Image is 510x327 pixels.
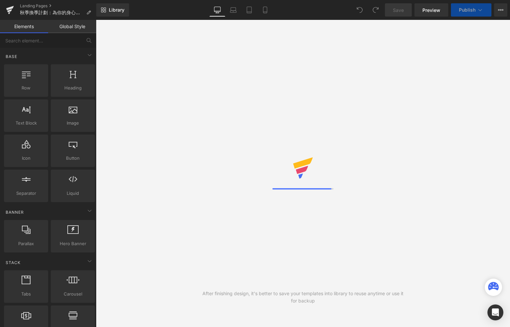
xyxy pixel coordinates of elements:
span: Liquid [53,190,93,197]
button: Redo [369,3,382,17]
span: Image [53,120,93,127]
span: Preview [422,7,440,14]
a: Landing Pages [20,3,96,9]
a: New Library [96,3,129,17]
span: Heading [53,84,93,91]
a: Tablet [241,3,257,17]
span: Parallax [6,240,46,247]
button: More [494,3,507,17]
button: Publish [451,3,491,17]
span: Stack [5,259,21,266]
a: Preview [414,3,448,17]
button: Undo [353,3,366,17]
a: Mobile [257,3,273,17]
a: Laptop [225,3,241,17]
span: Button [53,155,93,162]
span: Tabs [6,291,46,298]
span: Publish [459,7,475,13]
span: Row [6,84,46,91]
span: Icon [6,155,46,162]
span: Library [109,7,124,13]
span: Banner [5,209,25,215]
span: Hero Banner [53,240,93,247]
span: Save [393,7,404,14]
a: Desktop [209,3,225,17]
span: Carousel [53,291,93,298]
span: Base [5,53,18,60]
span: 秋季換季計劃：為你的身心靈打掃 [20,10,84,15]
a: Global Style [48,20,96,33]
span: Text Block [6,120,46,127]
div: After finishing design, it's better to save your templates into library to reuse anytime or use i... [199,290,406,304]
div: Open Intercom Messenger [487,304,503,320]
span: Separator [6,190,46,197]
